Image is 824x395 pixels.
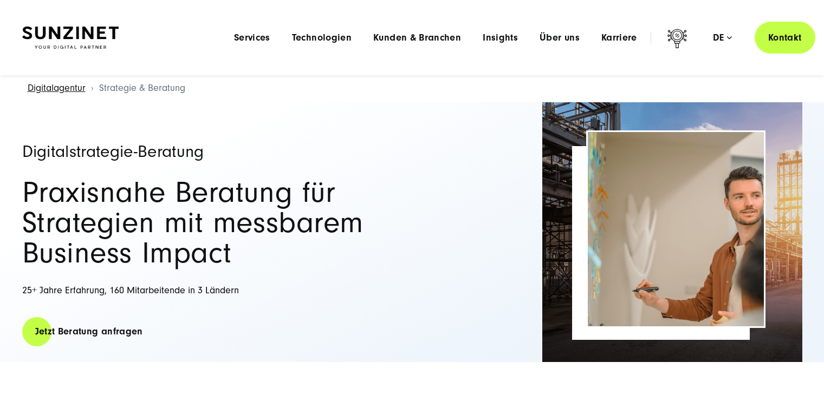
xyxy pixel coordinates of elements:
a: Jetzt Beratung anfragen [22,316,156,347]
h1: Digitalstrategie-Beratung [22,143,401,160]
a: Über uns [540,32,580,43]
a: Kontakt [755,22,815,54]
a: Kunden & Branchen [373,32,461,43]
span: Strategie & Beratung [99,82,185,94]
a: Services [234,32,270,43]
span: 25+ Jahre Erfahrung, 160 Mitarbeitende in 3 Ländern [22,285,239,296]
img: SUNZINET Full Service Digital Agentur [22,27,119,49]
a: Digitalagentur [28,82,86,94]
a: Karriere [601,32,637,43]
a: Insights [483,32,518,43]
div: de [713,32,732,43]
img: Full-Service Digitalagentur SUNZINET - Strategieberatung [588,132,764,326]
img: Full-Service Digitalagentur SUNZINET - Strategieberatung_2 [542,102,802,362]
h2: Praxisnahe Beratung für Strategien mit messbarem Business Impact [22,177,401,268]
a: Technologien [292,32,352,43]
